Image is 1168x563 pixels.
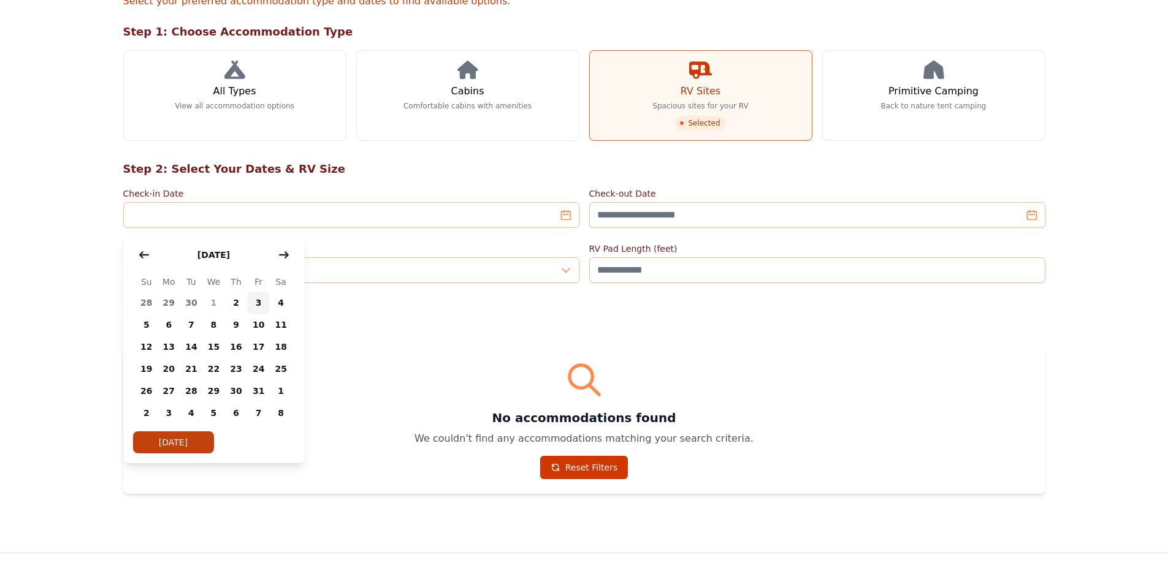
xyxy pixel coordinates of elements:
[136,336,158,358] span: 12
[158,358,180,380] span: 20
[270,292,292,314] span: 4
[138,409,1031,426] h3: No accommodations found
[180,402,203,424] span: 4
[123,50,346,141] a: All Types View all accommodation options
[136,380,158,402] span: 26
[247,358,270,380] span: 24
[136,274,158,289] span: Su
[202,292,225,314] span: 1
[225,336,248,358] span: 16
[158,402,180,424] span: 3
[158,314,180,336] span: 6
[589,187,1045,200] label: Check-out Date
[138,431,1031,446] p: We couldn't find any accommodations matching your search criteria.
[180,380,203,402] span: 28
[403,101,532,111] p: Comfortable cabins with amenities
[123,161,1045,178] h2: Step 2: Select Your Dates & RV Size
[270,402,292,424] span: 8
[158,336,180,358] span: 13
[681,84,720,99] h3: RV Sites
[202,274,225,289] span: We
[175,101,294,111] p: View all accommodation options
[202,380,225,402] span: 29
[185,243,242,267] button: [DATE]
[180,292,203,314] span: 30
[247,380,270,402] span: 31
[133,431,214,453] button: [DATE]
[270,380,292,402] span: 1
[652,101,748,111] p: Spacious sites for your RV
[888,84,979,99] h3: Primitive Camping
[123,243,579,255] label: Number of Guests
[881,101,987,111] p: Back to nature tent camping
[180,314,203,336] span: 7
[247,402,270,424] span: 7
[225,380,248,402] span: 30
[356,50,579,141] a: Cabins Comfortable cabins with amenities
[225,358,248,380] span: 23
[202,402,225,424] span: 5
[202,314,225,336] span: 8
[270,314,292,336] span: 11
[180,358,203,380] span: 21
[270,336,292,358] span: 18
[247,314,270,336] span: 10
[247,336,270,358] span: 17
[123,187,579,200] label: Check-in Date
[202,336,225,358] span: 15
[225,274,248,289] span: Th
[202,358,225,380] span: 22
[158,380,180,402] span: 27
[540,456,628,479] a: Reset Filters
[451,84,484,99] h3: Cabins
[589,50,812,141] a: RV Sites Spacious sites for your RV Selected
[247,274,270,289] span: Fr
[270,358,292,380] span: 25
[225,402,248,424] span: 6
[136,314,158,336] span: 5
[247,292,270,314] span: 3
[213,84,256,99] h3: All Types
[136,292,158,314] span: 28
[158,292,180,314] span: 29
[225,292,248,314] span: 2
[180,274,203,289] span: Tu
[589,243,1045,255] label: RV Pad Length (feet)
[180,336,203,358] span: 14
[822,50,1045,141] a: Primitive Camping Back to nature tent camping
[270,274,292,289] span: Sa
[158,274,180,289] span: Mo
[136,358,158,380] span: 19
[123,23,1045,40] h2: Step 1: Choose Accommodation Type
[676,116,725,130] span: Selected
[225,314,248,336] span: 9
[136,402,158,424] span: 2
